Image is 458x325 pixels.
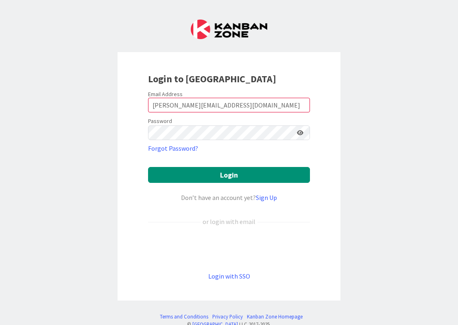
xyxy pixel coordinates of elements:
[191,20,267,39] img: Kanban Zone
[148,90,183,98] label: Email Address
[247,313,303,321] a: Kanban Zone Homepage
[144,240,314,258] iframe: Sign in with Google Button
[201,217,257,226] div: or login with email
[148,167,310,183] button: Login
[208,272,250,280] a: Login with SSO
[148,193,310,202] div: Don’t have an account yet?
[160,313,208,321] a: Terms and Conditions
[148,117,172,125] label: Password
[148,72,276,85] b: Login to [GEOGRAPHIC_DATA]
[148,143,198,153] a: Forgot Password?
[256,193,277,202] a: Sign Up
[212,313,243,321] a: Privacy Policy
